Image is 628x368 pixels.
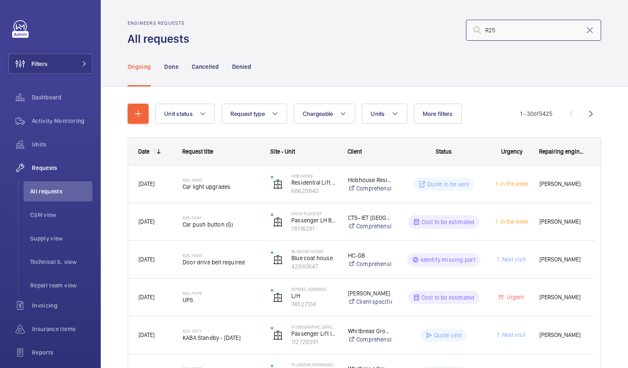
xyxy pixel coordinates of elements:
[500,256,526,263] span: Next visit
[539,148,584,155] span: Repairing engineer
[232,63,251,71] p: Denied
[183,334,260,342] span: KABA Standby - [DATE]
[414,104,462,124] button: More filters
[30,234,92,243] span: Supply view
[539,217,584,227] span: [PERSON_NAME]
[182,148,213,155] span: Request title
[371,110,385,117] span: Units
[421,256,476,264] p: Identify missing part
[139,294,154,300] span: [DATE]
[427,180,469,188] p: Quote to be sent
[273,292,283,303] img: elevator.svg
[291,173,337,178] p: Hob House
[291,300,337,308] p: 74527104
[164,110,193,117] span: Unit status
[348,298,392,306] a: Client specific
[8,54,92,74] button: Filters
[183,183,260,191] span: Car light upgrades
[273,330,283,340] img: elevator.svg
[273,217,283,227] img: elevator.svg
[434,331,462,339] p: Quote sent
[499,180,529,187] span: In the week
[520,111,552,117] span: 1 - 30 5425
[539,330,584,340] span: [PERSON_NAME]
[466,20,601,41] input: Search by request number or quote number
[291,287,337,292] p: [STREET_ADDRESS]
[32,348,92,357] span: Reports
[534,110,539,117] span: of
[32,140,92,149] span: Units
[291,292,337,300] p: L/H
[348,214,392,222] p: CTS- IET [GEOGRAPHIC_DATA]
[539,179,584,189] span: [PERSON_NAME]
[291,338,337,346] p: 112729391
[30,281,92,290] span: Repair team view
[139,256,154,263] span: [DATE]
[139,331,154,338] span: [DATE]
[183,329,260,334] h2: R25-11077
[139,180,154,187] span: [DATE]
[291,211,337,216] p: Savoy Place IET
[291,216,337,224] p: Passenger LH Back
[32,325,92,333] span: Insurance items
[348,251,392,260] p: HC-GB
[32,117,92,125] span: Activity Monitoring
[348,148,362,155] span: Client
[183,220,260,229] span: Car push button (G)
[291,187,337,195] p: 68620840
[183,258,260,266] span: Door drive belt required
[32,93,92,102] span: Dashboard
[32,164,92,172] span: Requests
[436,148,452,155] span: Status
[183,291,260,296] h2: R25-11079
[128,63,151,71] p: Ongoing
[138,148,149,155] div: Date
[362,104,407,124] button: Units
[183,215,260,220] h2: R25-11081
[183,296,260,304] span: UPS
[291,324,337,329] p: PI [GEOGRAPHIC_DATA], [GEOGRAPHIC_DATA]
[128,31,194,47] h1: All requests
[31,60,47,68] span: Filters
[270,148,295,155] span: Site - Unit
[348,222,392,230] a: Comprehensive
[505,294,524,300] span: Urgent
[291,224,337,233] p: 78116291
[273,179,283,189] img: elevator.svg
[423,110,453,117] span: More filters
[183,253,260,258] h2: R25-11080
[30,211,92,219] span: CSM view
[501,148,523,155] span: Urgency
[348,176,392,184] p: Hobhouse Residential SA
[500,331,526,338] span: Next visit
[291,329,337,338] p: Passenger Lift left Hand
[291,178,337,187] p: Residential Lift 5 RHS
[192,63,219,71] p: Cancelled
[348,335,392,344] a: Comprehensive
[539,255,584,264] span: [PERSON_NAME]
[32,301,92,310] span: Invoicing
[230,110,265,117] span: Request type
[294,104,356,124] button: Chargeable
[30,258,92,266] span: Technical S. view
[348,184,392,193] a: Comprehensive
[499,218,529,225] span: In the week
[348,260,392,268] a: Comprehensive
[348,289,392,298] p: [PERSON_NAME]
[128,20,194,26] h2: Engineers requests
[164,63,178,71] p: Done
[539,292,584,302] span: [PERSON_NAME]
[303,110,333,117] span: Chargeable
[291,254,337,262] p: Blue coat house
[291,262,337,271] p: 42960647
[183,177,260,183] h2: R25-11082
[421,293,475,302] p: Cost to be estimated
[139,218,154,225] span: [DATE]
[291,249,337,254] p: Bluecoat House
[155,104,215,124] button: Unit status
[30,187,92,196] span: All requests
[222,104,287,124] button: Request type
[273,255,283,265] img: elevator.svg
[291,362,337,367] p: PI London Farringdon ([GEOGRAPHIC_DATA])
[421,218,475,226] p: Cost to be estimated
